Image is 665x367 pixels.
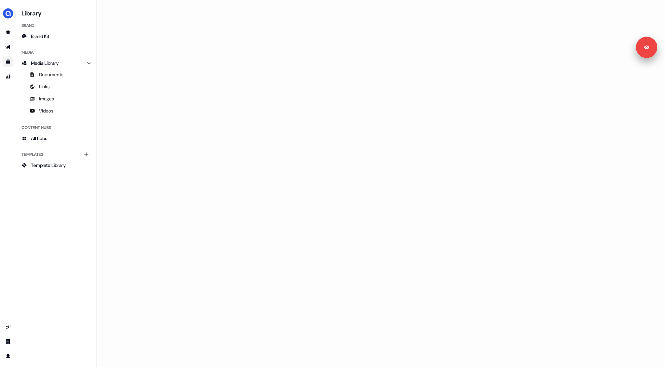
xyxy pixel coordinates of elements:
span: Media Library [31,60,59,66]
a: Media Library [19,58,94,68]
span: Documents [39,71,64,78]
a: Documents [19,69,94,80]
a: Template Library [19,160,94,171]
h3: Library [19,8,94,17]
div: Templates [19,149,94,160]
a: Links [19,81,94,92]
div: Media [19,47,94,58]
span: Brand Kit [31,33,49,40]
a: Go to integrations [3,321,13,332]
div: Content Hubs [19,122,94,133]
span: Template Library [31,162,66,169]
a: Go to outbound experience [3,42,13,52]
div: Brand [19,20,94,31]
span: All hubs [31,135,47,142]
a: Videos [19,105,94,116]
a: Go to team [3,336,13,347]
span: Images [39,95,54,102]
a: Images [19,93,94,104]
a: Brand Kit [19,31,94,42]
a: All hubs [19,133,94,144]
a: Go to profile [3,351,13,362]
span: Videos [39,107,53,114]
span: Links [39,83,50,90]
a: Go to attribution [3,71,13,82]
a: Go to templates [3,56,13,67]
a: Go to prospects [3,27,13,38]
